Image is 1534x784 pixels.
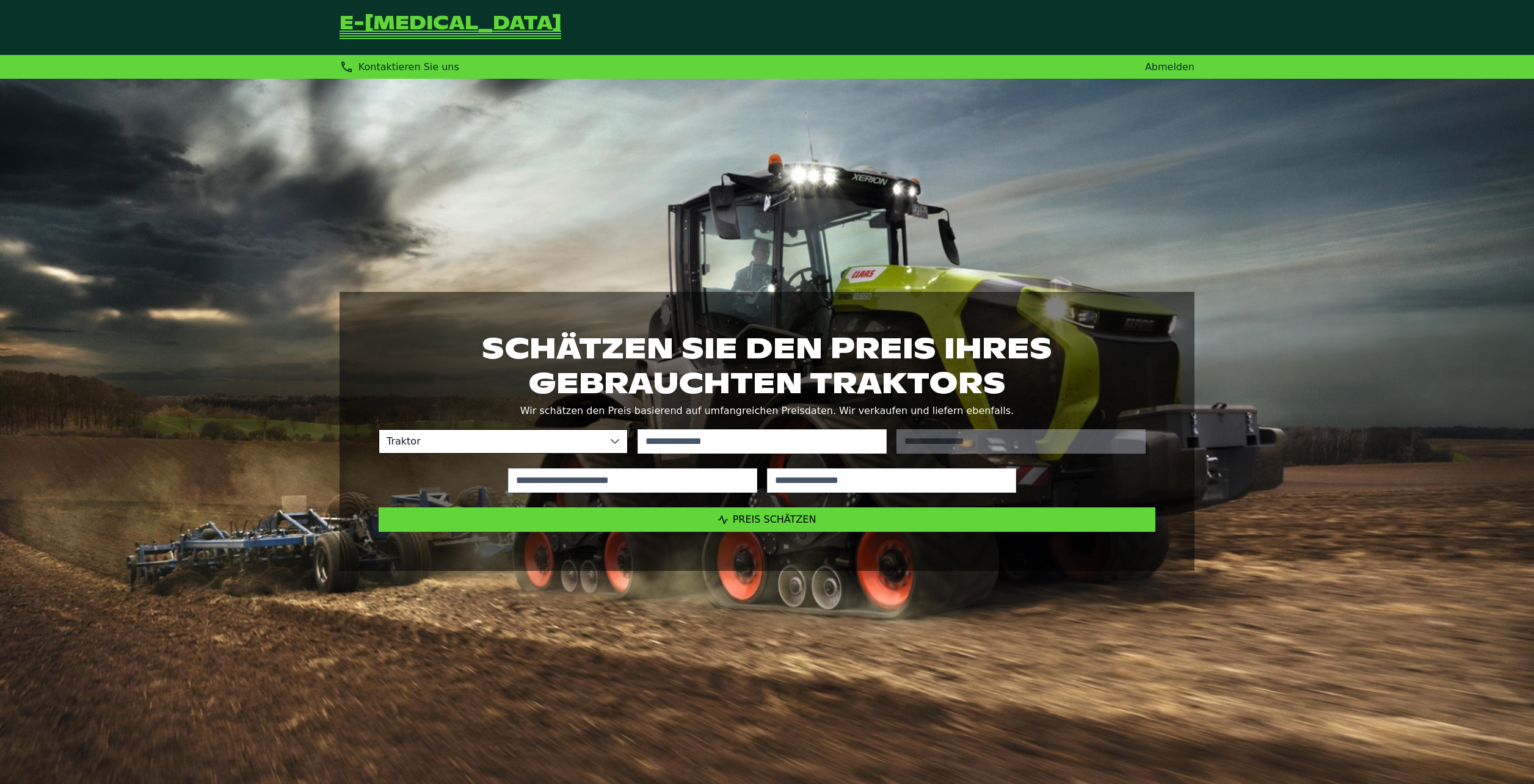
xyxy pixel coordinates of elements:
a: Abmelden [1145,61,1194,73]
span: Traktor [379,430,603,453]
button: Preis schätzen [379,507,1155,532]
span: Kontaktieren Sie uns [358,61,459,73]
span: Preis schätzen [733,514,816,525]
a: Zurück zur Startseite [340,15,561,40]
h1: Schätzen Sie den Preis Ihres gebrauchten Traktors [379,331,1155,399]
p: Wir schätzen den Preis basierend auf umfangreichen Preisdaten. Wir verkaufen und liefern ebenfalls. [379,402,1155,419]
div: Kontaktieren Sie uns [340,60,459,74]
